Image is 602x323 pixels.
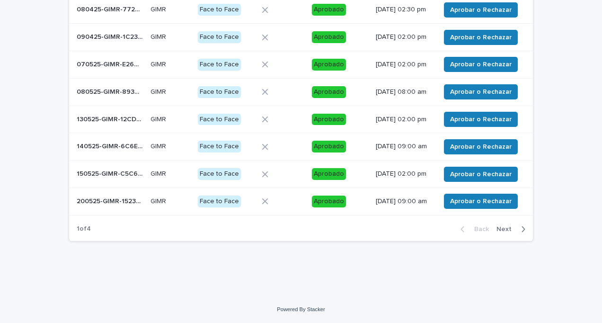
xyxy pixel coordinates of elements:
span: Back [469,226,489,233]
tr: 090425-GIMR-1C2342090425-GIMR-1C2342 GIMRGIMR Face to FaceAprobado[DATE] 02:00 pmAprobar o Rechazar [69,24,533,51]
tr: 140525-GIMR-6C6E50140525-GIMR-6C6E50 GIMRGIMR Face to FaceAprobado[DATE] 09:00 amAprobar o Rechazar [69,133,533,161]
div: Face to Face [198,114,241,126]
div: Face to Face [198,141,241,153]
span: Aprobar o Rechazar [450,142,512,152]
p: [DATE] 02:00 pm [376,33,433,41]
div: Aprobado [312,59,346,71]
tr: 070525-GIMR-E26CAA070525-GIMR-E26CAA GIMRGIMR Face to FaceAprobado[DATE] 02:00 pmAprobar o Rechazar [69,51,533,78]
p: 070525-GIMR-E26CAA [77,59,145,69]
p: GIMR [150,114,168,124]
p: 200525-GIMR-1523CF [77,196,145,206]
button: Aprobar o Rechazar [444,2,518,18]
p: [DATE] 02:00 pm [376,61,433,69]
p: 1 of 4 [69,217,98,241]
p: [DATE] 02:00 pm [376,116,433,124]
button: Aprobar o Rechazar [444,112,518,127]
tr: 150525-GIMR-C5C615150525-GIMR-C5C615 GIMRGIMR Face to FaceAprobado[DATE] 02:00 pmAprobar o Rechazar [69,161,533,188]
button: Aprobar o Rechazar [444,30,518,45]
button: Aprobar o Rechazar [444,57,518,72]
div: Face to Face [198,59,241,71]
div: Face to Face [198,196,241,207]
span: Aprobar o Rechazar [450,5,512,15]
p: 140525-GIMR-6C6E50 [77,141,145,151]
div: Face to Face [198,4,241,16]
button: Back [453,225,493,233]
button: Aprobar o Rechazar [444,167,518,182]
p: GIMR [150,141,168,151]
div: Aprobado [312,4,346,16]
tr: 200525-GIMR-1523CF200525-GIMR-1523CF GIMRGIMR Face to FaceAprobado[DATE] 09:00 amAprobar o Rechazar [69,188,533,215]
div: Face to Face [198,86,241,98]
p: [DATE] 02:30 pm [376,6,433,14]
div: Aprobado [312,31,346,43]
div: Aprobado [312,196,346,207]
p: 080525-GIMR-89353A [77,86,145,96]
p: 130525-GIMR-12CDD2 [77,114,145,124]
button: Next [493,225,533,233]
div: Face to Face [198,31,241,43]
div: Aprobado [312,86,346,98]
div: Aprobado [312,114,346,126]
p: GIMR [150,196,168,206]
button: Aprobar o Rechazar [444,84,518,99]
p: [DATE] 08:00 am [376,88,433,96]
span: Aprobar o Rechazar [450,87,512,97]
p: GIMR [150,86,168,96]
div: Aprobado [312,168,346,180]
div: Face to Face [198,168,241,180]
p: 080425-GIMR-772374 [77,4,145,14]
p: GIMR [150,59,168,69]
span: Aprobar o Rechazar [450,115,512,124]
p: [DATE] 02:00 pm [376,170,433,178]
div: Aprobado [312,141,346,153]
span: Aprobar o Rechazar [450,170,512,179]
p: GIMR [150,168,168,178]
a: Powered By Stacker [277,306,325,312]
p: 150525-GIMR-C5C615 [77,168,145,178]
span: Aprobar o Rechazar [450,60,512,69]
p: GIMR [150,31,168,41]
p: [DATE] 09:00 am [376,143,433,151]
p: [DATE] 09:00 am [376,197,433,206]
span: Aprobar o Rechazar [450,33,512,42]
button: Aprobar o Rechazar [444,139,518,154]
p: 090425-GIMR-1C2342 [77,31,145,41]
tr: 080525-GIMR-89353A080525-GIMR-89353A GIMRGIMR Face to FaceAprobado[DATE] 08:00 amAprobar o Rechazar [69,78,533,106]
span: Aprobar o Rechazar [450,197,512,206]
span: Next [496,226,517,233]
tr: 130525-GIMR-12CDD2130525-GIMR-12CDD2 GIMRGIMR Face to FaceAprobado[DATE] 02:00 pmAprobar o Rechazar [69,106,533,133]
p: GIMR [150,4,168,14]
button: Aprobar o Rechazar [444,194,518,209]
